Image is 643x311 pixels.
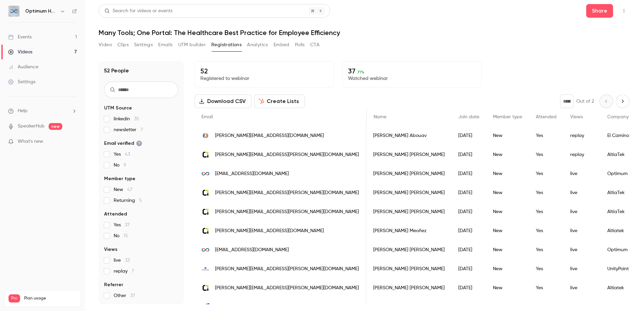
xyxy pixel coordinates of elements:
div: [DATE] [451,240,486,259]
span: Yes [114,222,130,228]
span: 71 % [357,70,364,74]
div: New [486,202,529,221]
span: Attended [104,211,127,218]
div: New [486,221,529,240]
div: [DATE] [451,278,486,297]
div: replay [563,145,600,164]
div: [DATE] [451,202,486,221]
span: [PERSON_NAME][EMAIL_ADDRESS][PERSON_NAME][DOMAIN_NAME] [215,208,359,215]
h1: Many Tools; One Portal: The Healthcare Best Practice for Employee Efficiency [99,29,629,37]
span: Plan usage [24,296,77,301]
button: Settings [134,39,153,50]
span: Member type [493,115,522,119]
a: SpeakerHub [18,123,45,130]
div: [PERSON_NAME] [PERSON_NAME] [366,145,451,164]
div: Yes [529,183,563,202]
span: replay [114,268,134,275]
div: [DATE] [451,145,486,164]
div: [DATE] [451,164,486,183]
div: Settings [8,79,35,85]
button: Emails [158,39,172,50]
div: New [486,278,529,297]
span: 5 [139,198,142,203]
span: [EMAIL_ADDRESS][DOMAIN_NAME] [215,246,289,254]
span: 7 [132,269,134,274]
div: live [563,183,600,202]
span: Member type [104,175,135,182]
div: Yes [529,202,563,221]
div: New [486,240,529,259]
div: Yes [529,164,563,183]
span: Name [374,115,386,119]
span: Company name [607,115,643,119]
div: New [486,145,529,164]
p: 37 [348,67,476,75]
img: Optimum Healthcare IT [9,6,19,17]
div: live [563,202,600,221]
div: Yes [529,278,563,297]
div: Yes [529,126,563,145]
p: Registered to webinar [200,75,328,82]
span: [PERSON_NAME][EMAIL_ADDRESS][PERSON_NAME][DOMAIN_NAME] [215,189,359,196]
button: Analytics [247,39,268,50]
div: Yes [529,259,563,278]
span: 15 [123,234,128,238]
img: elcaminohealth.org [201,132,210,140]
img: optimumhit.com [201,246,210,254]
span: Other [114,292,135,299]
div: [PERSON_NAME] Meoñez [366,221,451,240]
span: linkedin [114,116,139,122]
span: 47 [127,187,132,192]
span: [PERSON_NAME][EMAIL_ADDRESS][PERSON_NAME][DOMAIN_NAME] [215,284,359,292]
img: rosewaylab.com [201,303,210,311]
button: Top Bar Actions [619,5,629,16]
img: altiatek.com [201,189,210,197]
button: Video [99,39,112,50]
span: [PERSON_NAME][EMAIL_ADDRESS][DOMAIN_NAME] [215,304,324,311]
span: [PERSON_NAME][EMAIL_ADDRESS][DOMAIN_NAME] [215,132,324,139]
button: Registrations [211,39,242,50]
span: Pro [9,294,20,303]
div: Search for videos or events [104,7,172,15]
span: Views [104,246,117,253]
p: Out of 2 [576,98,594,105]
span: newsletter [114,126,143,133]
img: altiatek.com [201,284,210,292]
span: Returning [114,197,142,204]
span: Attended [536,115,557,119]
span: Join date [458,115,479,119]
section: facet-groups [104,105,178,299]
p: Watched webinar [348,75,476,82]
span: 33 [125,258,130,263]
div: Audience [8,64,38,70]
div: [PERSON_NAME] [PERSON_NAME] [366,164,451,183]
span: No [114,232,128,239]
p: 52 [200,67,328,75]
div: live [563,278,600,297]
img: altiatek.com [201,208,210,216]
h1: 52 People [104,67,129,75]
img: optimumhit.com [201,170,210,178]
div: New [486,259,529,278]
span: 37 [125,223,130,227]
iframe: Noticeable Trigger [69,139,77,145]
span: [EMAIL_ADDRESS][DOMAIN_NAME] [215,170,289,177]
button: Download CSV [195,94,251,108]
span: [PERSON_NAME][EMAIL_ADDRESS][PERSON_NAME][DOMAIN_NAME] [215,151,359,158]
span: New [114,186,132,193]
div: live [563,164,600,183]
div: Yes [529,145,563,164]
div: [PERSON_NAME] [PERSON_NAME] [366,202,451,221]
div: replay [563,126,600,145]
li: help-dropdown-opener [8,107,77,115]
img: altiatek.com [201,151,210,159]
div: New [486,183,529,202]
span: UTM Source [104,105,132,111]
span: 43 [125,152,130,157]
span: Help [18,107,28,115]
button: Polls [295,39,305,50]
span: Referrer [104,281,123,288]
span: Yes [114,151,130,158]
div: [DATE] [451,126,486,145]
button: Next page [616,94,629,108]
